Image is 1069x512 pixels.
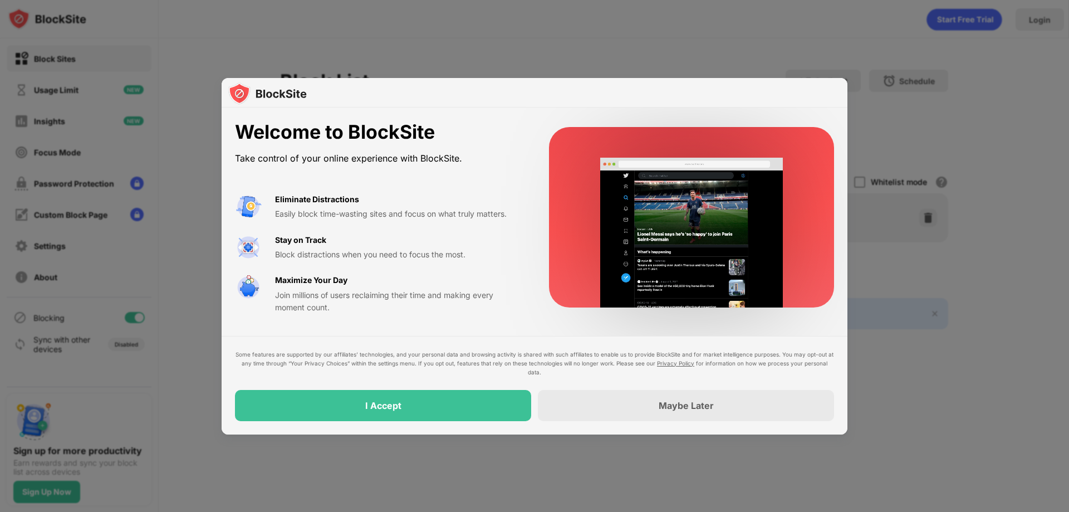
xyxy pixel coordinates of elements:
a: Privacy Policy [657,360,694,367]
div: Welcome to BlockSite [235,121,522,144]
div: Eliminate Distractions [275,193,359,206]
div: I Accept [365,400,401,411]
img: logo-blocksite.svg [228,82,307,105]
img: value-avoid-distractions.svg [235,193,262,220]
div: Easily block time-wasting sites and focus on what truly matters. [275,208,522,220]
img: value-focus.svg [235,234,262,261]
div: Some features are supported by our affiliates’ technologies, and your personal data and browsing ... [235,350,834,377]
div: Join millions of users reclaiming their time and making every moment count. [275,289,522,314]
img: value-safe-time.svg [235,274,262,301]
div: Take control of your online experience with BlockSite. [235,150,522,167]
div: Block distractions when you need to focus the most. [275,248,522,261]
div: Maximize Your Day [275,274,347,286]
div: Maybe Later [659,400,714,411]
div: Stay on Track [275,234,326,246]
